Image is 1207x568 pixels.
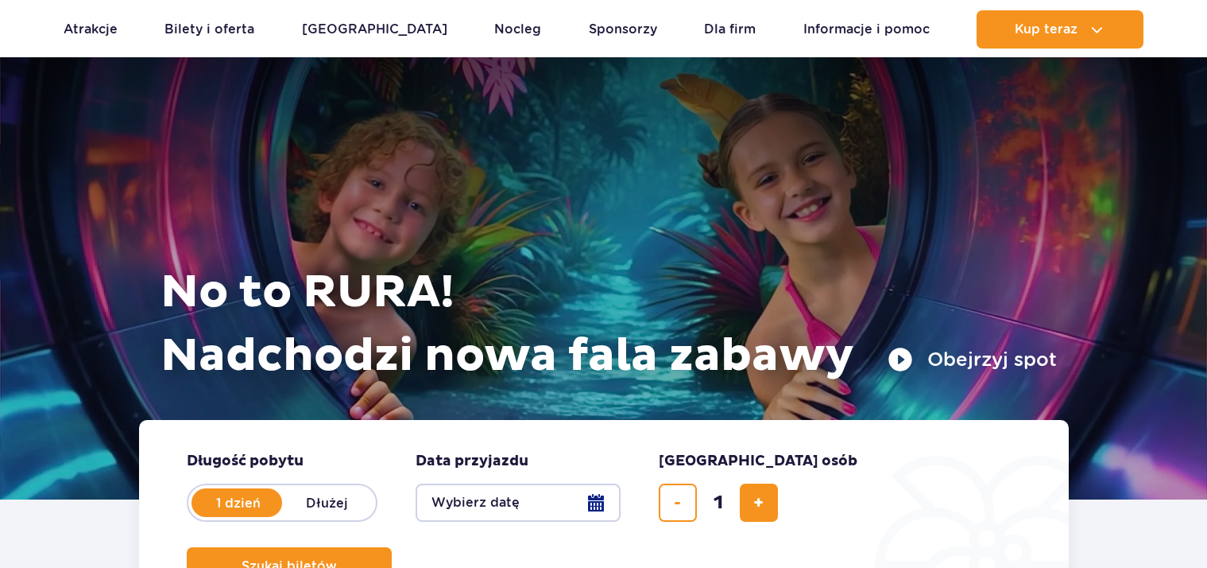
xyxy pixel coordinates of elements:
[888,347,1057,372] button: Obejrzyj spot
[699,484,737,522] input: liczba biletów
[704,10,756,49] a: Dla firm
[803,10,930,49] a: Informacje i pomoc
[302,10,447,49] a: [GEOGRAPHIC_DATA]
[64,10,118,49] a: Atrakcje
[187,452,304,471] span: Długość pobytu
[282,486,373,519] label: Dłużej
[977,10,1143,49] button: Kup teraz
[193,486,284,519] label: 1 dzień
[494,10,541,49] a: Nocleg
[589,10,657,49] a: Sponsorzy
[740,484,778,522] button: dodaj bilet
[659,452,857,471] span: [GEOGRAPHIC_DATA] osób
[161,261,1057,388] h1: No to RURA! Nadchodzi nowa fala zabawy
[659,484,697,522] button: usuń bilet
[1015,22,1077,37] span: Kup teraz
[416,452,528,471] span: Data przyjazdu
[416,484,621,522] button: Wybierz datę
[164,10,254,49] a: Bilety i oferta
